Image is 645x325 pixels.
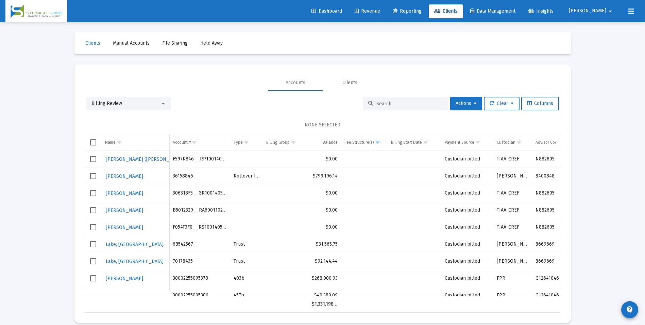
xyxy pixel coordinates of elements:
[308,253,341,270] td: $92,144.44
[606,4,614,18] mat-icon: arrow_drop_down
[445,190,490,197] div: Custodian billed
[490,100,514,106] span: Clear
[234,140,243,145] div: Type
[312,301,338,308] div: $1,331,198.95
[266,140,290,145] div: Billing Group
[493,134,532,151] td: Column Custodian
[286,79,305,86] div: Accounts
[493,168,532,185] td: [PERSON_NAME]
[85,40,100,46] span: Clients
[450,97,482,110] button: Actions
[532,219,573,236] td: N882605
[230,134,263,151] td: Column Type
[169,253,230,270] td: 70178435
[527,100,553,106] span: Columns
[475,140,480,145] span: Show filter options for column 'Payment Source'
[157,36,193,50] a: File Sharing
[423,140,428,145] span: Show filter options for column 'Billing Start Date'
[106,259,164,264] span: Lake, [GEOGRAPHIC_DATA]
[90,122,555,128] div: NONE SELECTED
[532,134,573,151] td: Column Advisor Code
[521,97,559,110] button: Columns
[429,4,463,18] a: Clients
[91,100,122,106] span: Billing Review
[445,207,490,214] div: Custodian billed
[230,270,263,287] td: 403b
[493,287,532,304] td: FPR
[106,190,143,196] span: [PERSON_NAME]
[323,140,338,145] div: Balance
[484,97,520,110] button: Clear
[445,156,490,162] div: Custodian billed
[470,8,515,14] span: Data Management
[532,151,573,168] td: N882605
[344,140,374,145] div: Fee Structure(s)
[536,140,560,145] div: Advisor Code
[493,185,532,202] td: TIAA-CREF
[441,134,493,151] td: Column Payment Source
[169,270,230,287] td: 38002255095378
[169,202,230,219] td: B5012329__RA6001102155
[106,156,185,162] span: [PERSON_NAME] ([PERSON_NAME])
[105,239,164,249] button: Lake, [GEOGRAPHIC_DATA]
[388,134,441,151] td: Column Billing Start Date
[528,8,554,14] span: Insights
[561,4,623,18] button: [PERSON_NAME]
[445,275,490,282] div: Custodian billed
[90,139,96,145] div: Select all
[90,173,96,179] div: Select row
[169,287,230,304] td: 38002255095380
[169,151,230,168] td: F597K846__RP1001408918
[375,140,380,145] span: Show filter options for column 'Fee Structure(s)'
[532,270,573,287] td: G12641046
[90,224,96,230] div: Select row
[230,236,263,253] td: Trust
[85,134,561,313] div: Data grid
[90,190,96,196] div: Select row
[291,140,296,145] span: Show filter options for column 'Billing Group'
[445,140,474,145] div: Payment Source
[169,134,230,151] td: Column Account #
[169,168,230,185] td: 36158846
[465,4,521,18] a: Data Management
[391,140,422,145] div: Billing Start Date
[493,236,532,253] td: [PERSON_NAME]
[105,188,144,198] button: [PERSON_NAME]
[90,241,96,247] div: Select row
[192,140,197,145] span: Show filter options for column 'Account #'
[169,219,230,236] td: F054T3F0__RS1001405552
[169,185,230,202] td: 306318F5__GR1001405552
[393,8,422,14] span: Reporting
[456,100,477,106] span: Actions
[263,134,308,151] td: Column Billing Group
[173,140,191,145] div: Account #
[532,287,573,304] td: G12641046
[106,225,143,230] span: [PERSON_NAME]
[341,134,388,151] td: Column Fee Structure(s)
[532,168,573,185] td: 8400848
[117,140,122,145] span: Show filter options for column 'Name'
[105,222,144,232] button: [PERSON_NAME]
[102,134,169,151] td: Column Name
[308,287,341,304] td: $40,389.09
[162,40,188,46] span: File Sharing
[445,224,490,231] div: Custodian billed
[445,173,490,180] div: Custodian billed
[493,202,532,219] td: TIAA-CREF
[230,168,263,185] td: Rollover IRA
[308,151,341,168] td: $0.00
[493,270,532,287] td: FPR
[308,134,341,151] td: Column Balance
[230,287,263,304] td: 457b
[497,140,515,145] div: Custodian
[532,236,573,253] td: 8669669
[349,4,386,18] a: Revenue
[90,258,96,264] div: Select row
[105,154,186,164] button: [PERSON_NAME] ([PERSON_NAME])
[106,242,164,247] span: Lake, [GEOGRAPHIC_DATA]
[107,36,155,50] a: Manual Accounts
[90,156,96,162] div: Select row
[169,236,230,253] td: 68542567
[532,253,573,270] td: 8669669
[523,4,559,18] a: Insights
